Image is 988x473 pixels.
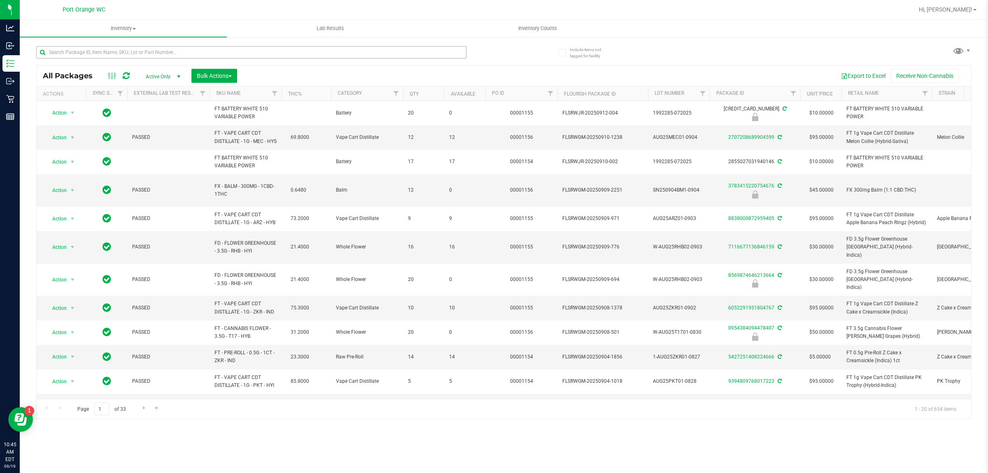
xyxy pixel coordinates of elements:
span: $30.00000 [805,274,838,286]
span: PASSED [132,304,205,312]
span: select [68,107,78,119]
span: SN250904BM1-0904 [653,186,705,194]
span: Vape Cart Distillate [336,304,398,312]
span: select [68,132,78,143]
a: Available [451,91,475,97]
span: FLSRWGM-20250909-776 [562,243,643,251]
a: Unit Price [807,91,833,97]
span: AUG25ARZ01-0903 [653,215,705,222]
span: 17 [408,158,439,166]
a: Filter [114,87,127,101]
span: $95.00000 [805,213,838,225]
span: FLSRWGM-20250904-1018 [562,377,643,385]
a: 00001156 [510,329,533,335]
div: Actions [43,91,83,97]
span: 31.2000 [287,326,313,338]
span: FT 0.5g Pre-Roll Z Cake x Creamsickle (Indica) 1ct [846,349,927,365]
a: Go to the next page [138,403,150,414]
span: FT 3.5g Cannabis Flower [PERSON_NAME] Grapes (Hybrid) [846,325,927,340]
span: 0 [449,328,480,336]
span: In Sync [103,326,111,338]
span: W-AUG25T1701-0830 [653,328,705,336]
span: AUG25ZKR01-0902 [653,304,705,312]
span: Raw Pre-Roll [336,353,398,361]
span: FT - CANNABIS FLOWER - 3.5G - T17 - HYB [214,325,277,340]
span: Whole Flower [336,276,398,283]
span: select [68,185,78,196]
span: Sync from Compliance System [776,354,782,360]
button: Receive Non-Cannabis [891,69,959,83]
span: 17 [449,158,480,166]
a: THC% [288,91,302,97]
span: 16 [449,243,480,251]
span: Sync from Compliance System [776,215,782,221]
span: FT 1g Vape Cart CDT Distillate Purple PJs (Hybrid) [846,398,927,414]
a: SKU Name [216,90,241,96]
a: 9394809768017223 [728,378,774,384]
a: 7116677136846159 [728,244,774,250]
span: PASSED [132,243,205,251]
span: 5 [449,377,480,385]
span: Battery [336,109,398,117]
button: Bulk Actions [191,69,237,83]
span: 16 [408,243,439,251]
span: Inventory [20,25,227,32]
span: All Packages [43,71,101,80]
span: 73.2000 [287,213,313,225]
span: 69.8000 [287,131,313,143]
inline-svg: Inbound [6,42,14,50]
a: 5427251408224666 [728,354,774,360]
span: Action [45,241,67,253]
span: Whole Flower [336,328,398,336]
span: Action [45,351,67,363]
span: 10 [449,304,480,312]
span: Hi, [PERSON_NAME]! [919,6,972,13]
span: In Sync [103,241,111,253]
span: Action [45,132,67,143]
span: W-AUG25RHB02-0903 [653,243,705,251]
span: 12 [408,133,439,141]
span: In Sync [103,131,111,143]
span: FT BATTERY WHITE 510 VARIABLE POWER [846,105,927,121]
span: In Sync [103,156,111,167]
span: Sync from Compliance System [776,325,782,331]
span: 1 - 20 of 654 items [908,403,963,415]
span: FLSRWGM-20250909-971 [562,215,643,222]
span: Sync from Compliance System [776,159,782,164]
a: Retail Name [848,90,879,96]
a: Filter [196,87,210,101]
a: Filter [268,87,282,101]
span: $95.00000 [805,131,838,143]
span: FX 300mg Balm (1:1 CBD:THC) [846,186,927,194]
span: FT 1g Vape Cart CDT Distillate Melon Collie (Hybrid-Sativa) [846,129,927,145]
a: 00001155 [510,305,533,311]
a: Go to the last page [151,403,163,414]
a: 00001155 [510,276,533,282]
span: 1992285-072025 [653,109,705,117]
span: Sync from Compliance System [781,106,787,112]
span: 23.3000 [287,351,313,363]
span: AUG25MEC01-0904 [653,133,705,141]
span: $5.00000 [805,351,835,363]
div: [CREDIT_CARD_NUMBER] [708,105,802,121]
span: Sync from Compliance System [776,305,782,311]
span: FD 3.5g Flower Greenhouse [GEOGRAPHIC_DATA] (Hybrid-Indica) [846,235,927,259]
span: PASSED [132,276,205,283]
span: FLSRWGM-20250904-1856 [562,353,643,361]
span: FD 3.5g Flower Greenhouse [GEOGRAPHIC_DATA] (Hybrid-Indica) [846,268,927,292]
span: 20 [408,328,439,336]
a: 00001155 [510,244,533,250]
span: Action [45,213,67,225]
a: 00001154 [510,159,533,164]
a: 3783415220754676 [728,183,774,189]
span: 21.4000 [287,274,313,286]
span: select [68,302,78,314]
span: AUG25PKT01-0828 [653,377,705,385]
span: FT 1g Vape Cart CDT Distillate PK Trophy (Hybrid-Indica) [846,374,927,389]
button: Export to Excel [836,69,891,83]
span: Sync from Compliance System [776,378,782,384]
span: FT - VAPE CART CDT DISTILLATE - 1G - PKT - HYI [214,374,277,389]
a: Filter [696,87,710,101]
span: 5 [408,377,439,385]
span: select [68,351,78,363]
